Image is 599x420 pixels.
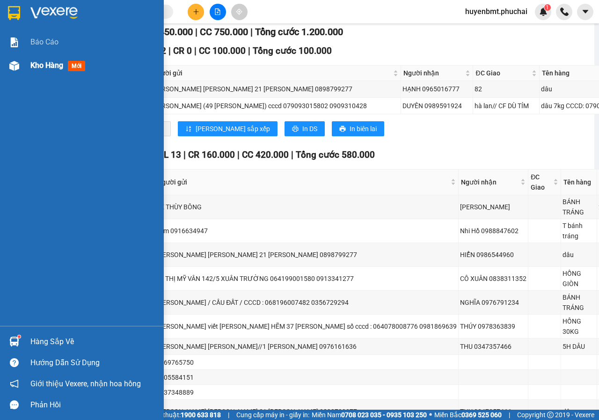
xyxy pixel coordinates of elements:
span: Tổng cước 1.200.000 [255,26,343,37]
button: aim [231,4,248,20]
div: T bánh tráng [562,221,596,241]
span: ĐC Giao [475,68,529,78]
span: sort-ascending [185,125,192,133]
span: Tổng cước 580.000 [296,149,375,160]
img: logo-vxr [8,6,20,20]
span: Cung cấp máy in - giấy in: [236,410,309,420]
span: In biên lai [350,124,377,134]
span: CR 0 [173,45,192,56]
span: printer [339,125,346,133]
span: notification [10,379,19,388]
div: NGHĨA 0976791234 [460,297,526,308]
img: icon-new-feature [539,7,548,16]
div: HẠNH 0965016777 [402,84,471,94]
img: warehouse-icon [9,337,19,346]
span: | [509,410,510,420]
span: Báo cáo [30,36,58,48]
img: warehouse-icon [9,61,19,71]
div: [PERSON_NAME] (49 [PERSON_NAME]) cccd 079093015802 0909310428 [152,101,400,111]
div: HỒNG GIÒN [562,268,596,289]
span: In DS [302,124,317,134]
span: Hỗ trợ kỹ thuật: [135,410,221,420]
button: plus [188,4,204,20]
div: [PERSON_NAME] [PERSON_NAME] 21 [PERSON_NAME] 0898799277 [156,406,457,417]
span: Người nhận [461,177,519,187]
div: [PERSON_NAME] viết [PERSON_NAME] HẼM 37 [PERSON_NAME] số cccd : 064078008776 0981869639 [156,321,457,332]
span: plus [193,8,199,15]
span: CC 420.000 [242,149,289,160]
span: CC 100.000 [199,45,246,56]
button: sort-ascending[PERSON_NAME] sắp xếp [178,121,278,136]
button: file-add [210,4,226,20]
span: message [10,400,19,409]
div: 0969765750 [156,357,457,368]
span: CR 160.000 [188,149,235,160]
div: [PERSON_NAME] [PERSON_NAME] 21 [PERSON_NAME] 0898799277 [156,250,457,260]
div: DUYÊN 0989591924 [402,101,471,111]
div: 82 [475,84,537,94]
div: Hàng sắp về [30,335,157,349]
span: Miền Bắc [434,410,502,420]
div: THÚY 0978363839 [460,321,526,332]
th: Tên hàng [561,169,598,195]
span: [PERSON_NAME] sắp xếp [196,124,270,134]
span: aim [236,8,242,15]
div: THU 0347357466 [460,406,526,417]
sup: 1 [18,335,21,338]
div: 5H DÂU [562,341,596,352]
span: CR 450.000 [145,26,193,37]
div: LỄ THỊ MỸ VÂN 142/5 XUÂN TRƯỜNG 064199001580 0913341277 [156,273,457,284]
span: | [248,45,250,56]
span: huyenbmt.phuchai [458,6,535,17]
span: | [183,149,186,160]
div: [PERSON_NAME] [PERSON_NAME]//1 [PERSON_NAME] 0976161636 [156,341,457,352]
span: ⚪️ [429,413,432,417]
span: Người gửi [157,177,449,187]
img: phone-icon [560,7,569,16]
div: Phản hồi [30,398,157,412]
strong: 1900 633 818 [181,411,221,419]
div: dâu [562,406,596,417]
span: | [194,45,197,56]
sup: 1 [544,4,551,11]
span: Kho hàng [30,61,63,70]
div: dâu [562,250,596,260]
span: Người gửi [153,68,392,78]
strong: 0369 525 060 [461,411,502,419]
button: caret-down [577,4,593,20]
div: Nhi Hồ 0988847602 [460,226,526,236]
span: | [195,26,197,37]
span: Người nhận [403,68,463,78]
button: printerIn DS [285,121,325,136]
div: HIỂN 0986544960 [460,250,526,260]
span: | [168,45,171,56]
span: CC 750.000 [200,26,248,37]
div: XE THÙY BÔNG [156,202,457,212]
div: BÁNH TRÁNG [562,292,596,313]
span: | [228,410,229,420]
span: Tổng cước 100.000 [253,45,332,56]
span: Giới thiệu Vexere, nhận hoa hồng [30,378,141,390]
div: THU 0347357466 [460,341,526,352]
div: [PERSON_NAME] / CẦU ĐẤT / CCCD : 068196007482 0356729294 [156,297,457,308]
span: mới [68,61,85,71]
span: 1 [546,4,549,11]
div: HỒNG 30KG [562,316,596,337]
div: CÔ XUÂN 0838311352 [460,273,526,284]
img: solution-icon [9,37,19,47]
span: ĐC Giao [531,172,551,192]
div: [PERSON_NAME] [PERSON_NAME] 21 [PERSON_NAME] 0898799277 [152,84,400,94]
div: Tâm 0916634947 [156,226,457,236]
span: Miền Nam [312,410,427,420]
span: copyright [547,412,554,418]
button: printerIn biên lai [332,121,384,136]
span: printer [292,125,299,133]
div: 0937348889 [156,387,457,398]
span: | [237,149,240,160]
div: Hướng dẫn sử dụng [30,356,157,370]
span: question-circle [10,358,19,367]
div: [PERSON_NAME] [460,202,526,212]
div: BÁNH TRÁNG [562,197,596,217]
strong: 0708 023 035 - 0935 103 250 [341,411,427,419]
span: file-add [214,8,221,15]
